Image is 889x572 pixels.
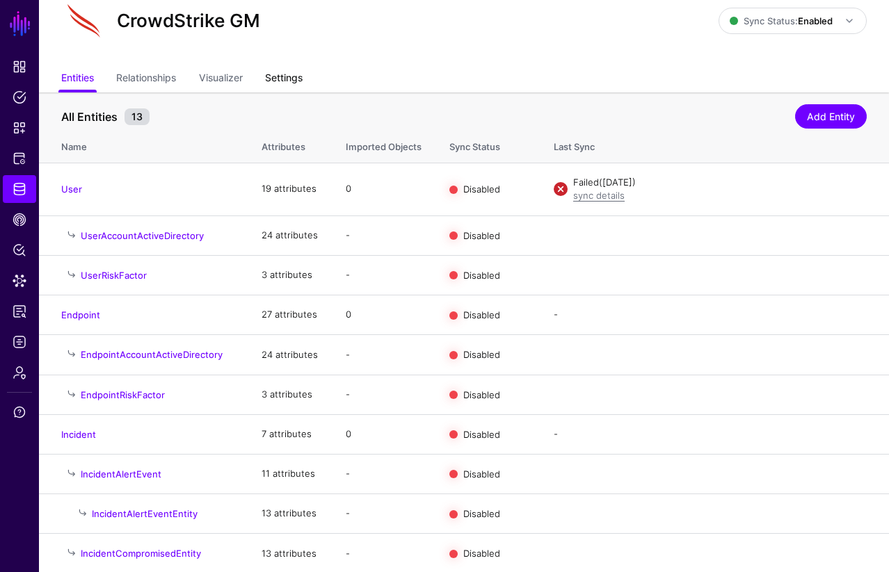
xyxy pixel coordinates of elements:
[3,359,36,386] a: Admin
[13,274,26,288] span: Data Lens
[8,8,32,39] a: SGNL
[13,121,26,135] span: Snippets
[248,375,332,414] td: 3 attributes
[3,175,36,203] a: Identity Data Fabric
[265,66,303,92] a: Settings
[3,145,36,172] a: Protected Systems
[463,349,500,360] span: Disabled
[81,548,201,559] a: IncidentCompromisedEntity
[463,229,500,240] span: Disabled
[61,183,82,195] a: User
[3,114,36,142] a: Snippets
[795,104,867,129] a: Add Entity
[125,108,150,125] small: 13
[248,163,332,215] td: 19 attributes
[13,304,26,318] span: Access Reporting
[3,267,36,295] a: Data Lens
[81,270,147,281] a: UserRiskFactor
[13,213,26,227] span: CAEP Hub
[248,126,332,163] th: Attributes
[554,309,558,320] app-datasources-item-entities-syncstatus: -
[3,206,36,234] a: CAEP Hub
[81,389,165,400] a: EndpointRiskFactor
[13,366,26,379] span: Admin
[332,414,435,454] td: 0
[435,126,540,163] th: Sync Status
[463,428,500,439] span: Disabled
[332,126,435,163] th: Imported Objects
[81,230,204,241] a: UserAccountActiveDirectory
[13,335,26,349] span: Logs
[730,15,833,26] span: Sync Status:
[248,494,332,534] td: 13 attributes
[332,335,435,375] td: -
[248,215,332,255] td: 24 attributes
[463,270,500,281] span: Disabled
[3,297,36,325] a: Access Reporting
[39,126,248,163] th: Name
[463,389,500,400] span: Disabled
[13,182,26,196] span: Identity Data Fabric
[3,53,36,81] a: Dashboard
[13,60,26,74] span: Dashboard
[573,190,625,201] a: sync details
[248,454,332,493] td: 11 attributes
[332,295,435,335] td: 0
[92,508,198,519] a: IncidentAlertEventEntity
[248,335,332,375] td: 24 attributes
[573,176,867,190] div: Failed ([DATE])
[199,66,243,92] a: Visualizer
[554,428,558,439] app-datasources-item-entities-syncstatus: -
[332,375,435,414] td: -
[117,10,260,31] h2: CrowdStrike GM
[463,183,500,195] span: Disabled
[463,508,500,519] span: Disabled
[798,15,833,26] strong: Enabled
[3,328,36,356] a: Logs
[463,548,500,559] span: Disabled
[332,454,435,493] td: -
[13,90,26,104] span: Policies
[248,295,332,335] td: 27 attributes
[3,236,36,264] a: Policy Lens
[81,468,161,480] a: IncidentAlertEvent
[332,215,435,255] td: -
[248,255,332,295] td: 3 attributes
[81,349,223,360] a: EndpointAccountActiveDirectory
[248,414,332,454] td: 7 attributes
[58,108,121,125] span: All Entities
[463,468,500,480] span: Disabled
[332,255,435,295] td: -
[3,83,36,111] a: Policies
[332,163,435,215] td: 0
[116,66,176,92] a: Relationships
[13,152,26,165] span: Protected Systems
[61,66,94,92] a: Entities
[61,429,96,440] a: Incident
[13,405,26,419] span: Support
[61,309,100,320] a: Endpoint
[540,126,889,163] th: Last Sync
[332,494,435,534] td: -
[13,243,26,257] span: Policy Lens
[463,309,500,320] span: Disabled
